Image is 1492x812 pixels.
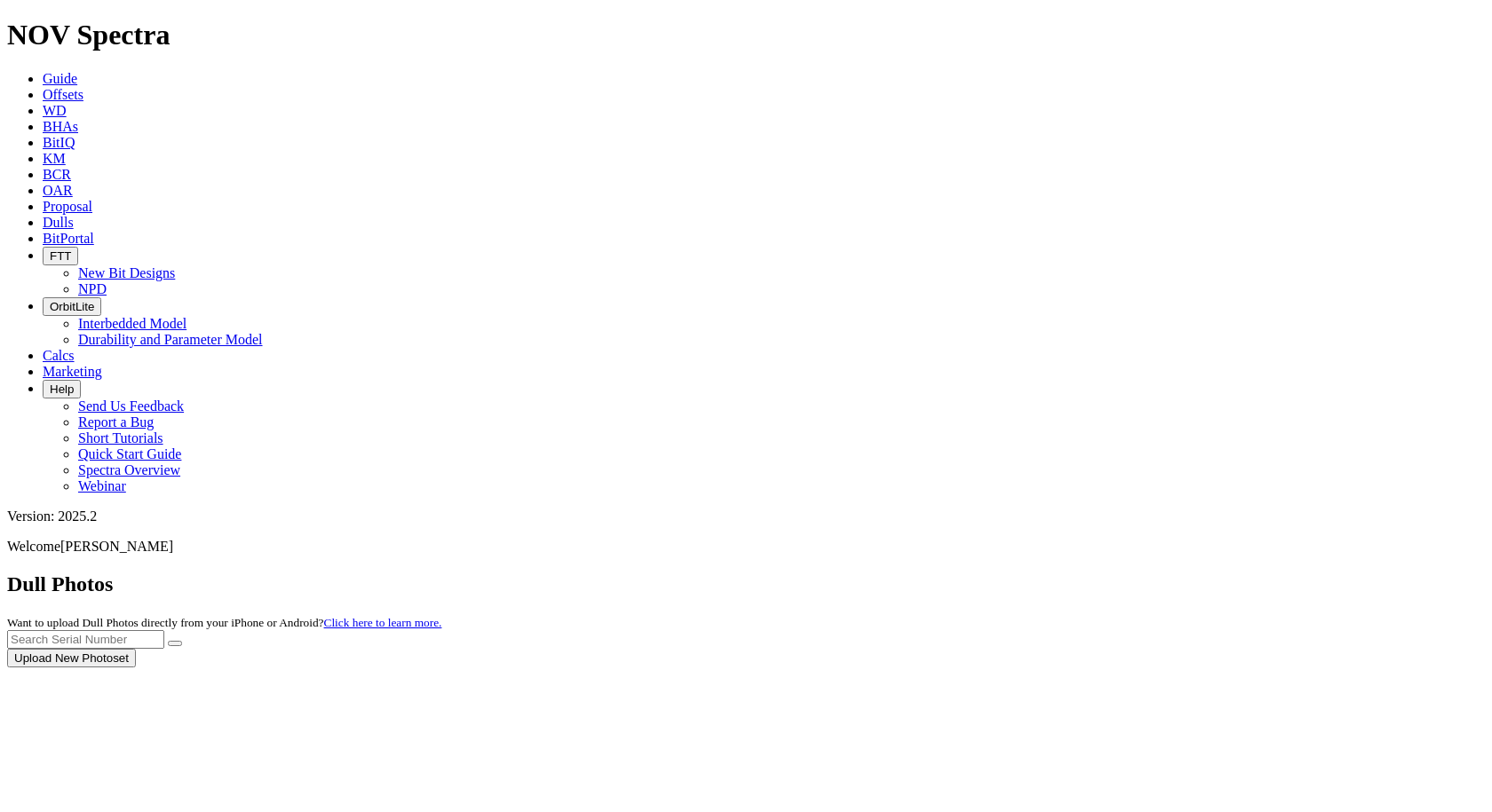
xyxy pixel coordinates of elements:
span: Help [50,382,74,396]
a: Short Tutorials [78,430,163,445]
a: KM [43,151,66,166]
span: OrbitLite [50,300,94,313]
a: Offsets [43,87,83,102]
a: Marketing [43,364,102,379]
a: BitPortal [43,231,94,246]
a: Quick Start Guide [78,446,181,461]
p: Welcome [7,539,1485,555]
a: Webinar [78,478,126,493]
a: BitIQ [43,135,75,150]
a: Report a Bug [78,414,154,430]
a: New Bit Designs [78,265,175,280]
button: OrbitLite [43,297,101,316]
small: Want to upload Dull Photos directly from your iPhone or Android? [7,616,441,629]
input: Search Serial Number [7,630,164,649]
a: BCR [43,167,71,182]
div: Version: 2025.2 [7,508,1485,524]
a: WD [43,103,67,118]
a: Send Us Feedback [78,398,184,414]
a: Spectra Overview [78,462,180,477]
a: Guide [43,71,77,86]
button: FTT [43,247,78,265]
h2: Dull Photos [7,572,1485,596]
a: OAR [43,183,73,198]
button: Help [43,380,81,398]
a: Calcs [43,348,75,363]
a: Durability and Parameter Model [78,332,263,347]
a: NPD [78,281,107,296]
a: BHAs [43,119,78,134]
h1: NOV Spectra [7,19,1485,51]
a: Proposal [43,199,92,214]
button: Upload New Photoset [7,649,136,667]
span: FTT [50,249,71,263]
span: [PERSON_NAME] [60,539,173,554]
a: Click here to learn more. [324,616,442,629]
a: Interbedded Model [78,316,186,331]
a: Dulls [43,215,74,230]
